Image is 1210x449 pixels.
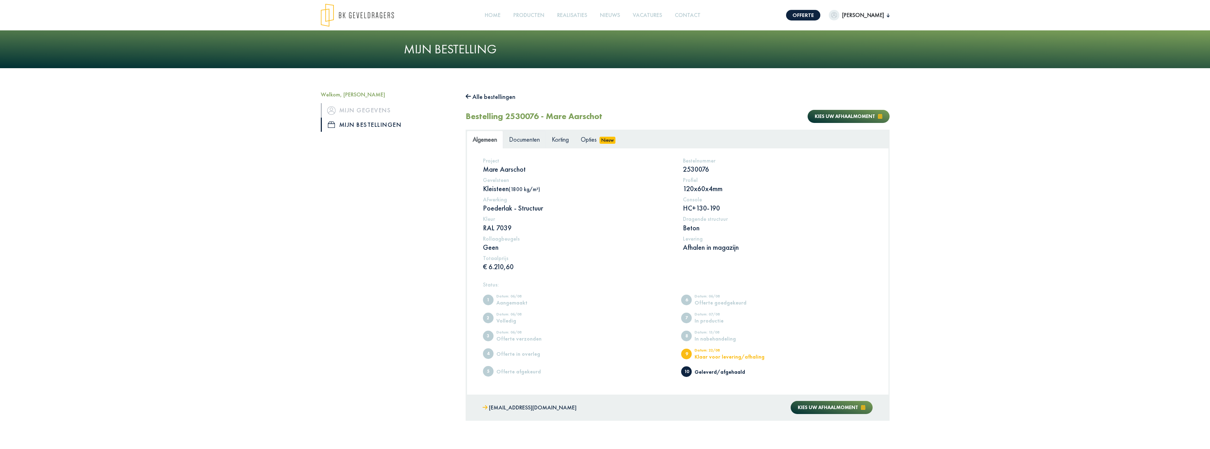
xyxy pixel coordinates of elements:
p: 120x60x4mm [683,184,873,193]
div: Datum: 06/08 [695,294,753,300]
button: Alle bestellingen [466,91,516,102]
span: Nieuw [600,137,616,144]
div: Geleverd/afgehaald [695,369,753,374]
div: Offerte verzonden [496,336,555,341]
h5: Console [683,196,873,203]
div: Datum: 06/08 [496,294,555,300]
h5: Totaalprijs [483,255,673,261]
button: Kies uw afhaalmoment [808,110,889,123]
div: Datum: 07/08 [695,312,753,318]
div: Datum: 06/08 [496,330,555,336]
span: Geleverd/afgehaald [681,366,692,377]
p: Beton [683,223,873,232]
span: In nabehandeling [681,331,692,341]
h5: Afwerking [483,196,673,203]
h5: Welkom, [PERSON_NAME] [321,91,455,98]
p: 2530076 [683,165,873,174]
span: Aangemaakt [483,295,494,305]
a: Vacatures [630,7,665,23]
a: iconMijn gegevens [321,103,455,117]
h5: Levering [683,235,873,242]
h1: Mijn bestelling [404,42,807,57]
p: RAL 7039 [483,223,673,232]
h5: Kleur [483,215,673,222]
a: Home [482,7,503,23]
span: In productie [681,313,692,323]
div: Datum: 06/08 [496,312,555,318]
h5: Profiel [683,177,873,183]
p: Kleisteen [483,184,673,193]
div: Volledig [496,318,555,323]
a: Offerte [786,10,820,20]
span: Offerte goedgekeurd [681,295,692,305]
span: Documenten [509,135,540,143]
img: dummypic.png [829,10,839,20]
p: Afhalen in magazijn [683,243,873,252]
button: Kies uw afhaalmoment [791,401,872,414]
p: Poederlak - Structuur [483,203,673,213]
a: Realisaties [554,7,590,23]
a: Producten [510,7,547,23]
span: (1800 kg/m³) [509,186,540,193]
div: Datum: 13/08 [695,330,753,336]
span: Klaar voor levering/afhaling [681,349,692,359]
p: € 6.210,60 [483,262,673,271]
h2: Bestelling 2530076 - Mare Aarschot [466,111,602,122]
h5: Rollaagbeugels [483,235,673,242]
h5: Project [483,157,673,164]
span: Offerte verzonden [483,331,494,341]
div: Offerte afgekeurd [496,369,555,374]
div: Offerte goedgekeurd [695,300,753,305]
div: In productie [695,318,753,323]
h5: Bestelnummer [683,157,873,164]
span: Korting [552,135,569,143]
h5: Gevelsteen [483,177,673,183]
a: Nieuws [597,7,623,23]
a: Contact [672,7,703,23]
p: Geen [483,243,673,252]
h5: Status: [483,281,873,288]
h5: Dragende structuur [683,215,873,222]
span: Kies uw afhaalmoment [815,113,875,119]
p: Mare Aarschot [483,165,673,174]
span: Offerte afgekeurd [483,366,494,377]
img: icon [327,106,336,115]
div: In nabehandeling [695,336,753,341]
a: iconMijn bestellingen [321,118,455,132]
a: [EMAIL_ADDRESS][DOMAIN_NAME] [483,403,577,413]
p: HC+130-190 [683,203,873,213]
div: Offerte in overleg [496,351,555,356]
ul: Tabs [467,131,889,148]
span: Volledig [483,313,494,323]
div: Aangemaakt [496,300,555,305]
img: logo [321,4,394,27]
span: Kies uw afhaalmoment [798,404,858,410]
div: Datum: 22/08 [695,348,765,354]
span: Opties [581,135,597,143]
span: [PERSON_NAME] [839,11,887,19]
span: Algemeen [473,135,497,143]
span: Offerte in overleg [483,348,494,359]
img: icon [328,122,335,128]
div: Klaar voor levering/afhaling [695,354,765,359]
button: [PERSON_NAME] [829,10,890,20]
